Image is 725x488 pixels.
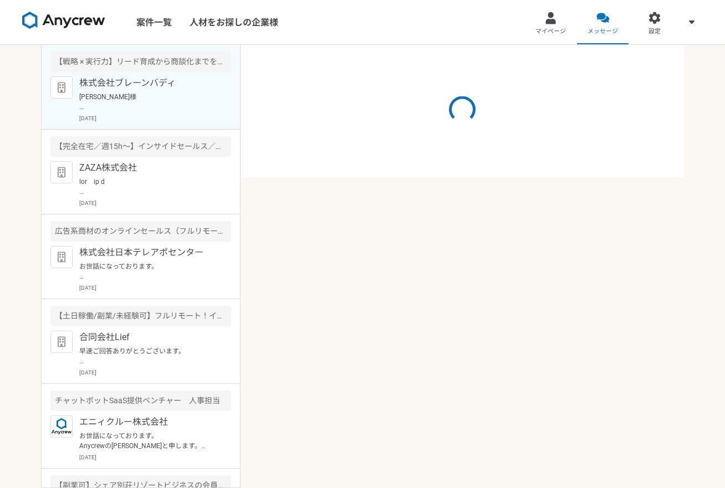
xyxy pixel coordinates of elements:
[50,246,73,268] img: default_org_logo-42cde973f59100197ec2c8e796e4974ac8490bb5b08a0eb061ff975e4574aa76.png
[79,76,216,90] p: 株式会社ブレーンバディ
[588,27,618,36] span: メッセージ
[50,52,231,72] div: 【戦略 × 実行力】リード育成から商談化までを一気通貫で担うIS
[79,431,216,451] p: お世話になっております。 Anycrewの[PERSON_NAME]と申します。 本案件ですが、現在別の方で進んでいる案件となりますので、その方如何でのご案内とさせていただけますでしょうか？ 貴...
[22,12,105,29] img: 8DqYSo04kwAAAAASUVORK5CYII=
[79,161,216,174] p: ZAZA株式会社
[649,27,661,36] span: 設定
[535,27,566,36] span: マイページ
[50,76,73,99] img: default_org_logo-42cde973f59100197ec2c8e796e4974ac8490bb5b08a0eb061ff975e4574aa76.png
[79,284,231,292] p: [DATE]
[79,415,216,429] p: エニィクルー株式会社
[79,246,216,259] p: 株式会社日本テレアポセンター
[50,415,73,438] img: logo_text_blue_01.png
[50,331,73,353] img: default_org_logo-42cde973f59100197ec2c8e796e4974ac8490bb5b08a0eb061ff975e4574aa76.png
[79,331,216,344] p: 合同会社Lief
[79,368,231,377] p: [DATE]
[79,199,231,207] p: [DATE]
[50,136,231,157] div: 【完全在宅／週15h〜】インサイドセールス／業界トップクラスのBtoBサービス
[50,391,231,411] div: チャットボットSaaS提供ベンチャー 人事担当
[79,177,216,197] p: lor ip d sitametcons。 ADIPiscingelitse。 do、eiusmodtemporincididuntutlaboreetdo。 magnaaliquaenimad...
[79,346,216,366] p: 早速ご回答ありがとうございます。 一度、ご面談をさせて頂きたいと思いますので、候補日時を3つ程頂いてもよろしいでしょうか。 よろしくお願いします。
[79,453,231,461] p: [DATE]
[50,161,73,183] img: default_org_logo-42cde973f59100197ec2c8e796e4974ac8490bb5b08a0eb061ff975e4574aa76.png
[50,306,231,326] div: 【土日稼働/副業/未経験可】フルリモート！インサイドセールス募集（長期案件）
[50,221,231,242] div: 広告系商材のオンラインセールス（フルリモート）募集
[79,92,216,112] p: [PERSON_NAME]様 お世話になっております。 スラックの招待よろしくお願いします。 引き続きよろしくお願いします。
[79,114,231,122] p: [DATE]
[79,261,216,281] p: お世話になっております。 プロフィール拝見してとても魅力的なご経歴で、 ぜひ一度、弊社面談をお願いできないでしょうか？ [URL][DOMAIN_NAME][DOMAIN_NAME] 当社ですが...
